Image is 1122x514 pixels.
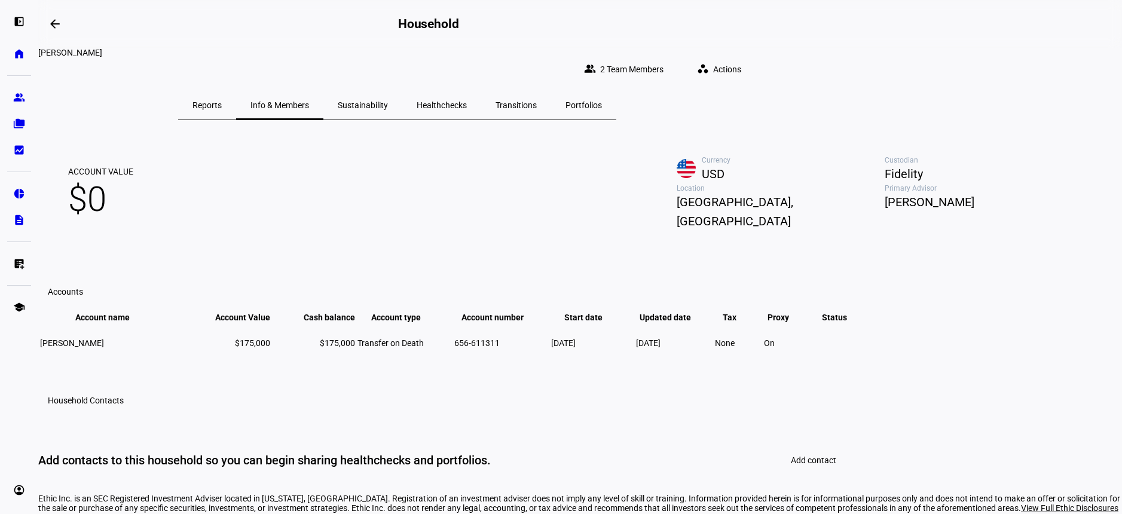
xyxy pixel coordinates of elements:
[768,313,807,322] span: Proxy
[687,57,756,81] button: Actions
[371,313,439,322] span: Account type
[677,192,885,231] span: [GEOGRAPHIC_DATA], [GEOGRAPHIC_DATA]
[7,112,31,136] a: folder_copy
[13,258,25,270] eth-mat-symbol: list_alt_add
[454,338,500,348] span: 656-611311
[564,313,620,322] span: Start date
[338,101,388,109] span: Sustainability
[885,184,1093,192] span: Primary Advisor
[68,177,133,221] span: $0
[13,188,25,200] eth-mat-symbol: pie_chart
[7,42,31,66] a: home
[75,313,148,322] span: Account name
[791,455,836,465] span: Add contact
[7,182,31,206] a: pie_chart
[461,313,542,322] span: Account number
[68,166,133,177] span: Account Value
[885,156,1093,164] span: Custodian
[13,48,25,60] eth-mat-symbol: home
[7,208,31,232] a: description
[713,57,741,81] span: Actions
[697,63,709,75] mat-icon: workspaces
[640,313,709,322] span: Updated date
[320,338,355,348] span: $175,000
[192,101,222,109] span: Reports
[398,17,459,31] h2: Household
[885,192,1093,212] span: [PERSON_NAME]
[38,48,756,57] div: Dorothy Bergold
[250,101,309,109] span: Info & Members
[235,338,270,348] span: $175,000
[600,57,664,81] span: 2 Team Members
[551,324,634,362] td: [DATE]
[13,118,25,130] eth-mat-symbol: folder_copy
[48,17,62,31] mat-icon: arrow_backwards
[813,313,856,322] span: Status
[13,16,25,27] eth-mat-symbol: left_panel_open
[13,301,25,313] eth-mat-symbol: school
[38,494,1122,513] div: Ethic Inc. is an SEC Registered Investment Adviser located in [US_STATE], [GEOGRAPHIC_DATA]. Regi...
[7,138,31,162] a: bid_landscape
[13,91,25,103] eth-mat-symbol: group
[635,324,713,362] td: [DATE]
[13,144,25,156] eth-mat-symbol: bid_landscape
[48,396,124,405] h3: Household Contacts
[7,85,31,109] a: group
[678,57,756,81] eth-quick-actions: Actions
[715,338,735,348] span: None
[702,164,885,183] span: USD
[584,63,596,75] mat-icon: group
[565,101,602,109] span: Portfolios
[1021,503,1118,513] span: View Full Ethic Disclosures
[702,156,885,164] span: Currency
[13,214,25,226] eth-mat-symbol: description
[13,484,25,496] eth-mat-symbol: account_circle
[40,338,104,348] span: [PERSON_NAME]
[417,101,467,109] span: Healthchecks
[764,338,775,348] span: On
[48,287,83,296] eth-data-table-title: Accounts
[197,313,270,322] span: Account Value
[776,448,851,472] button: Add contact
[723,313,754,322] span: Tax
[357,338,424,348] span: Transfer on Death
[885,164,1093,183] span: Fidelity
[286,313,355,322] span: Cash balance
[677,184,885,192] span: Location
[574,57,678,81] button: 2 Team Members
[38,452,491,468] div: Add contacts to this household so you can begin sharing healthchecks and portfolios.
[496,101,537,109] span: Transitions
